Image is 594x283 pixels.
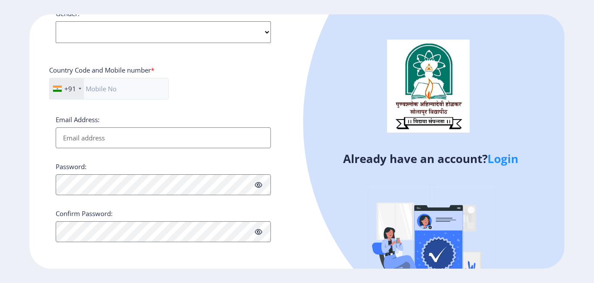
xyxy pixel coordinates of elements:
div: India (भारत): +91 [50,78,84,99]
label: Country Code and Mobile number [49,66,154,74]
img: logo [387,40,470,133]
label: Email Address: [56,115,100,124]
div: +91 [64,84,76,93]
label: Password: [56,162,87,171]
input: Email address [56,127,271,148]
input: Mobile No [49,78,169,100]
label: Confirm Password: [56,209,113,218]
h4: Already have an account? [304,152,558,166]
a: Login [487,151,518,166]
